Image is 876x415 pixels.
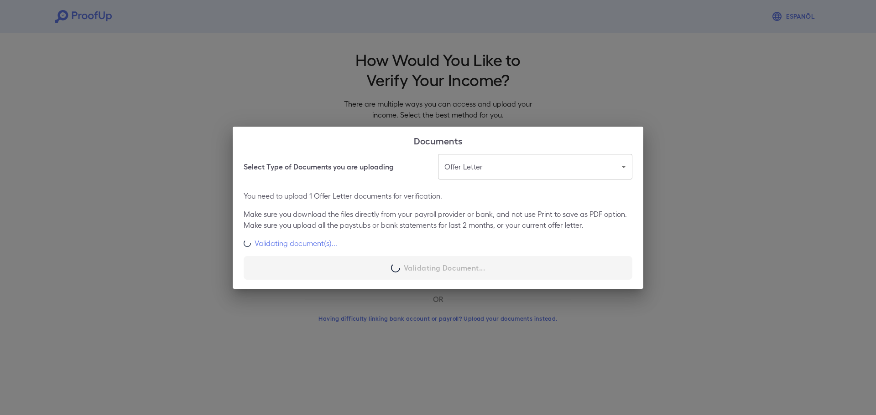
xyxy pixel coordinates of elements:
[244,161,394,172] h6: Select Type of Documents you are uploading
[244,190,632,201] p: You need to upload 1 Offer Letter documents for verification.
[233,127,643,154] h2: Documents
[438,154,632,179] div: Offer Letter
[244,209,632,231] p: Make sure you download the files directly from your payroll provider or bank, and not use Print t...
[255,238,337,249] p: Validating document(s)...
